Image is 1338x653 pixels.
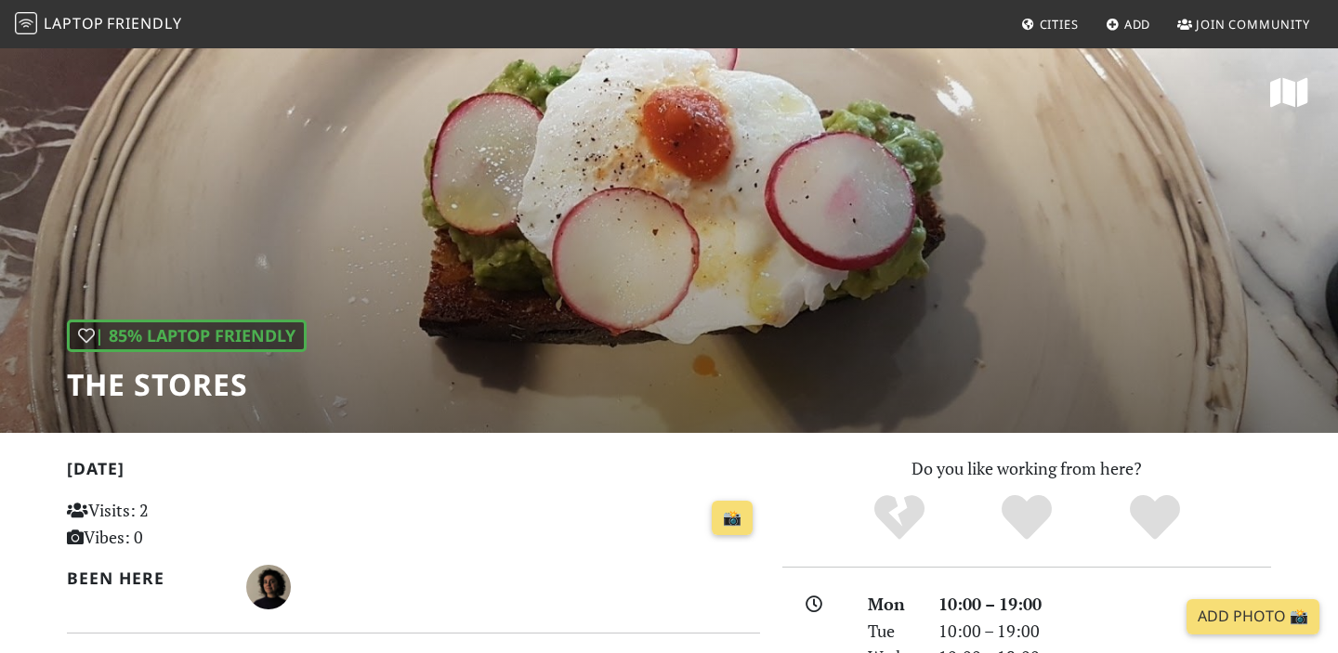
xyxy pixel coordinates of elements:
[246,574,291,596] span: Marcela Ávila
[857,618,927,645] div: Tue
[246,565,291,609] img: 3057-marcela.jpg
[1014,7,1086,41] a: Cities
[857,591,927,618] div: Mon
[782,455,1271,482] p: Do you like working from here?
[1187,599,1319,634] a: Add Photo 📸
[15,8,182,41] a: LaptopFriendly LaptopFriendly
[1124,16,1151,33] span: Add
[927,618,1282,645] div: 10:00 – 19:00
[15,12,37,34] img: LaptopFriendly
[67,367,307,402] h1: The Stores
[835,492,964,543] div: No
[712,501,753,536] a: 📸
[107,13,181,33] span: Friendly
[1170,7,1318,41] a: Join Community
[1196,16,1310,33] span: Join Community
[67,459,760,486] h2: [DATE]
[1091,492,1219,543] div: Definitely!
[1098,7,1159,41] a: Add
[67,320,307,352] div: | 85% Laptop Friendly
[67,568,224,588] h2: Been here
[927,591,1282,618] div: 10:00 – 19:00
[1040,16,1079,33] span: Cities
[67,497,283,551] p: Visits: 2 Vibes: 0
[44,13,104,33] span: Laptop
[963,492,1091,543] div: Yes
